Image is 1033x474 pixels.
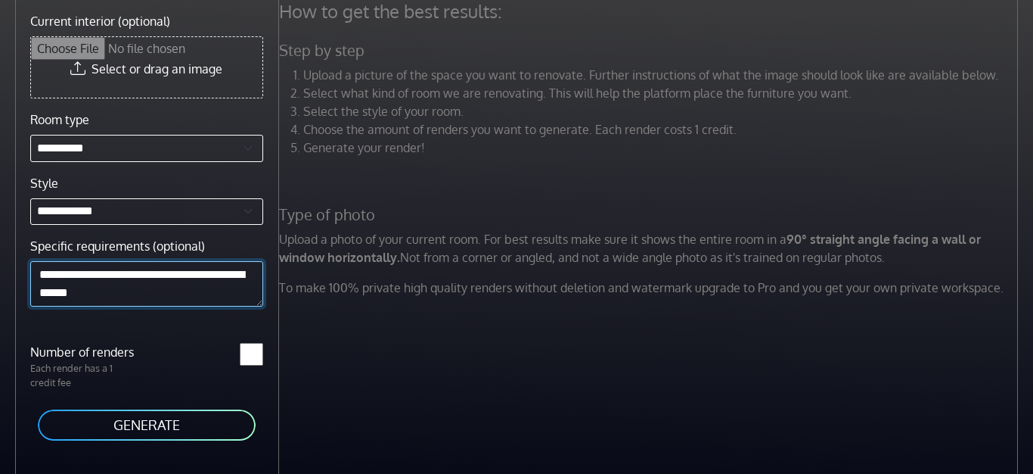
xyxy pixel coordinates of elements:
li: Upload a picture of the space you want to renovate. Further instructions of what the image should... [303,66,1022,84]
p: Upload a photo of your current room. For best results make sure it shows the entire room in a Not... [270,230,1031,267]
p: Each render has a 1 credit fee [21,361,147,390]
label: Specific requirements (optional) [30,237,205,255]
strong: 90° straight angle facing a wall or window horizontally. [279,232,981,265]
li: Generate your render! [303,139,1022,157]
h5: Step by step [270,41,1031,60]
li: Select what kind of room we are renovating. This will help the platform place the furniture you w... [303,84,1022,102]
p: To make 100% private high quality renders without deletion and watermark upgrade to Pro and you g... [270,279,1031,297]
label: Room type [30,111,89,129]
h5: Type of photo [270,205,1031,224]
label: Current interior (optional) [30,12,170,30]
label: Number of renders [21,343,147,361]
label: Style [30,174,58,192]
li: Choose the amount of renders you want to generate. Each render costs 1 credit. [303,120,1022,139]
button: GENERATE [36,408,257,442]
li: Select the style of your room. [303,102,1022,120]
